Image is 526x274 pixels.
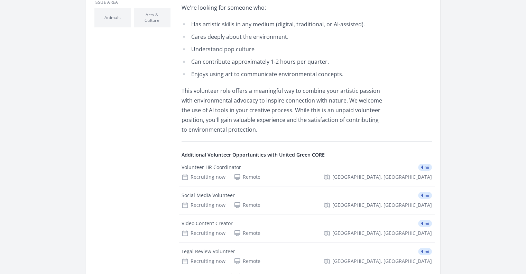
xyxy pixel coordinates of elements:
[234,230,260,237] div: Remote
[332,258,432,265] span: [GEOGRAPHIC_DATA], [GEOGRAPHIC_DATA]
[418,248,432,255] span: 4 mi
[418,192,432,199] span: 4 mi
[134,8,170,27] li: Arts & Culture
[179,214,435,242] a: Video Content Creator 4 mi Recruiting now Remote [GEOGRAPHIC_DATA], [GEOGRAPHIC_DATA]
[182,151,432,158] h4: Additional Volunteer Opportunities with United Green CORE
[182,44,384,54] li: Understand pop culture
[182,164,241,171] div: Volunteer HR Coordinator
[332,202,432,209] span: [GEOGRAPHIC_DATA], [GEOGRAPHIC_DATA]
[179,186,435,214] a: Social Media Volunteer 4 mi Recruiting now Remote [GEOGRAPHIC_DATA], [GEOGRAPHIC_DATA]
[182,57,384,67] li: Can contribute approximately 1-2 hours per quarter.
[182,202,225,209] div: Recruiting now
[182,19,384,29] li: Has artistic skills in any medium (digital, traditional, or AI-assisted).
[182,220,233,227] div: Video Content Creator
[182,32,384,42] li: Cares deeply about the environment.
[179,242,435,270] a: Legal Review Volunteer 4 mi Recruiting now Remote [GEOGRAPHIC_DATA], [GEOGRAPHIC_DATA]
[179,158,435,186] a: Volunteer HR Coordinator 4 mi Recruiting now Remote [GEOGRAPHIC_DATA], [GEOGRAPHIC_DATA]
[418,220,432,227] span: 4 mi
[182,86,384,134] p: This volunteer role offers a meaningful way to combine your artistic passion with environmental a...
[332,174,432,180] span: [GEOGRAPHIC_DATA], [GEOGRAPHIC_DATA]
[182,174,225,180] div: Recruiting now
[234,202,260,209] div: Remote
[182,258,225,265] div: Recruiting now
[332,230,432,237] span: [GEOGRAPHIC_DATA], [GEOGRAPHIC_DATA]
[182,3,384,12] p: We're looking for someone who:
[234,258,260,265] div: Remote
[182,248,235,255] div: Legal Review Volunteer
[182,192,235,199] div: Social Media Volunteer
[182,230,225,237] div: Recruiting now
[182,69,384,79] li: Enjoys using art to communicate environmental concepts.
[94,8,131,27] li: Animals
[234,174,260,180] div: Remote
[418,164,432,171] span: 4 mi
